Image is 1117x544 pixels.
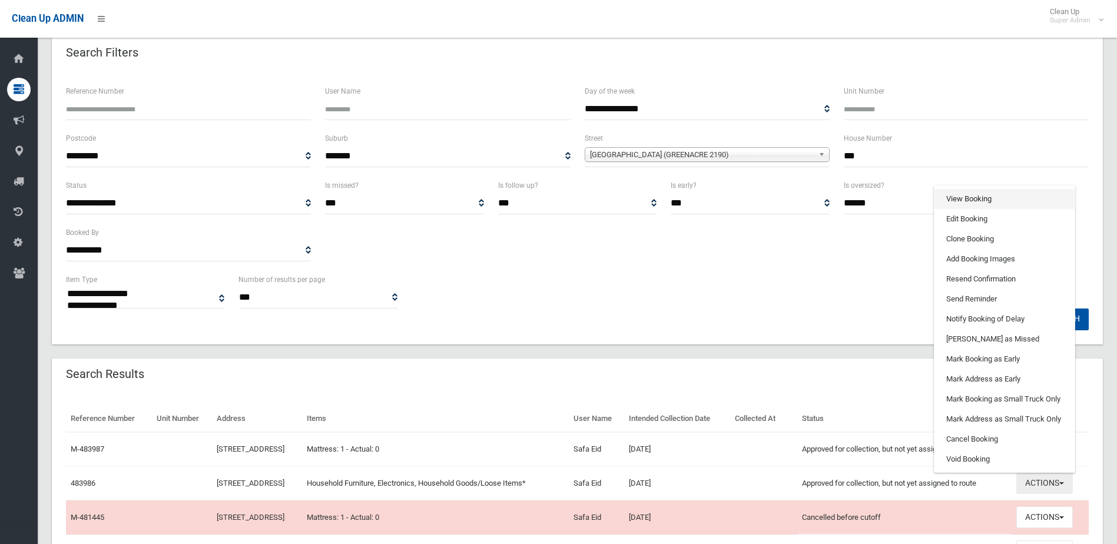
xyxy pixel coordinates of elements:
[934,309,1075,329] a: Notify Booking of Delay
[569,500,624,535] td: Safa Eid
[52,363,158,386] header: Search Results
[730,406,797,432] th: Collected At
[844,132,892,145] label: House Number
[12,13,84,24] span: Clean Up ADMIN
[934,329,1075,349] a: [PERSON_NAME] as Missed
[934,189,1075,209] a: View Booking
[1050,16,1091,25] small: Super Admin
[302,500,569,535] td: Mattress: 1 - Actual: 0
[934,209,1075,229] a: Edit Booking
[934,249,1075,269] a: Add Booking Images
[302,406,569,432] th: Items
[66,179,87,192] label: Status
[217,479,284,487] a: [STREET_ADDRESS]
[217,513,284,522] a: [STREET_ADDRESS]
[66,85,124,98] label: Reference Number
[71,513,104,522] a: M-481445
[325,85,360,98] label: User Name
[498,179,538,192] label: Is follow up?
[934,349,1075,369] a: Mark Booking as Early
[590,148,814,162] span: [GEOGRAPHIC_DATA] (GREENACRE 2190)
[934,409,1075,429] a: Mark Address as Small Truck Only
[569,406,624,432] th: User Name
[585,85,635,98] label: Day of the week
[624,432,730,466] td: [DATE]
[934,449,1075,469] a: Void Booking
[934,389,1075,409] a: Mark Booking as Small Truck Only
[212,406,302,432] th: Address
[844,85,884,98] label: Unit Number
[152,406,213,432] th: Unit Number
[71,445,104,453] a: M-483987
[624,466,730,500] td: [DATE]
[934,289,1075,309] a: Send Reminder
[66,226,99,239] label: Booked By
[302,466,569,500] td: Household Furniture, Electronics, Household Goods/Loose Items*
[325,132,348,145] label: Suburb
[797,500,1012,535] td: Cancelled before cutoff
[671,179,697,192] label: Is early?
[797,406,1012,432] th: Status
[934,429,1075,449] a: Cancel Booking
[585,132,603,145] label: Street
[844,179,884,192] label: Is oversized?
[934,269,1075,289] a: Resend Confirmation
[302,432,569,466] td: Mattress: 1 - Actual: 0
[217,445,284,453] a: [STREET_ADDRESS]
[624,500,730,535] td: [DATE]
[1044,7,1102,25] span: Clean Up
[66,406,152,432] th: Reference Number
[66,273,97,286] label: Item Type
[71,479,95,487] a: 483986
[1016,473,1073,495] button: Actions
[934,229,1075,249] a: Clone Booking
[624,406,730,432] th: Intended Collection Date
[797,432,1012,466] td: Approved for collection, but not yet assigned to route
[797,466,1012,500] td: Approved for collection, but not yet assigned to route
[66,132,96,145] label: Postcode
[569,432,624,466] td: Safa Eid
[52,41,153,64] header: Search Filters
[325,179,359,192] label: Is missed?
[569,466,624,500] td: Safa Eid
[1016,506,1073,528] button: Actions
[238,273,325,286] label: Number of results per page
[934,369,1075,389] a: Mark Address as Early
